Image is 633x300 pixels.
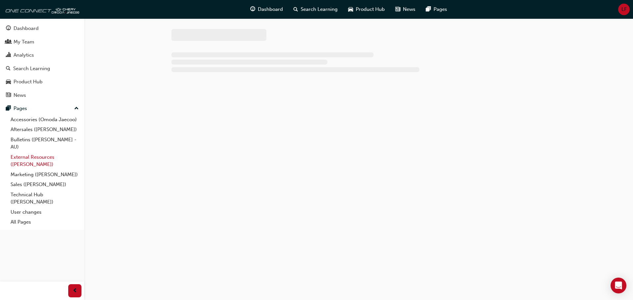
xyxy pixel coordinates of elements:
div: Search Learning [13,65,50,72]
a: Bulletins ([PERSON_NAME] - AU) [8,135,81,152]
a: guage-iconDashboard [245,3,288,16]
button: DashboardMy TeamAnalyticsSearch LearningProduct HubNews [3,21,81,102]
span: guage-icon [250,5,255,14]
span: Pages [434,6,447,13]
span: pages-icon [6,106,11,112]
a: search-iconSearch Learning [288,3,343,16]
a: car-iconProduct Hub [343,3,390,16]
span: Product Hub [356,6,385,13]
a: Search Learning [3,63,81,75]
span: news-icon [395,5,400,14]
a: pages-iconPages [421,3,452,16]
a: All Pages [8,217,81,227]
div: Dashboard [14,25,39,32]
div: Pages [14,105,27,112]
a: Technical Hub ([PERSON_NAME]) [8,190,81,207]
span: guage-icon [6,26,11,32]
span: people-icon [6,39,11,45]
div: Product Hub [14,78,43,86]
a: Aftersales ([PERSON_NAME]) [8,124,81,135]
a: User changes [8,207,81,217]
a: My Team [3,36,81,48]
a: news-iconNews [390,3,421,16]
span: chart-icon [6,52,11,58]
span: pages-icon [426,5,431,14]
span: up-icon [74,104,79,113]
span: prev-icon [73,287,77,295]
a: External Resources ([PERSON_NAME]) [8,152,81,170]
a: Accessories (Omoda Jaecoo) [8,115,81,125]
a: News [3,89,81,101]
a: Sales ([PERSON_NAME]) [8,179,81,190]
a: Marketing ([PERSON_NAME]) [8,170,81,180]
img: oneconnect [3,3,79,16]
div: My Team [14,38,34,46]
span: car-icon [6,79,11,85]
span: car-icon [348,5,353,14]
button: LF [618,4,630,15]
span: news-icon [6,93,11,98]
button: Pages [3,102,81,115]
span: search-icon [6,66,11,72]
a: Dashboard [3,22,81,35]
span: Dashboard [258,6,283,13]
div: News [14,92,26,99]
span: Search Learning [301,6,338,13]
a: Analytics [3,49,81,61]
span: search-icon [293,5,298,14]
span: News [403,6,415,13]
span: LF [621,6,627,13]
div: Open Intercom Messenger [611,278,626,293]
div: Analytics [14,51,34,59]
a: Product Hub [3,76,81,88]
